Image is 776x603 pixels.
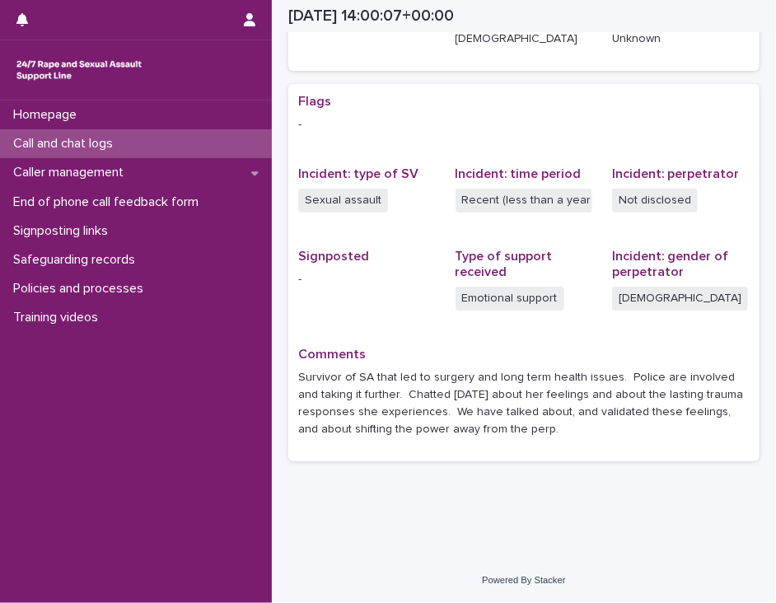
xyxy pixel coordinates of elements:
[456,189,593,213] span: Recent (less than a year ago)
[298,348,366,361] span: Comments
[7,252,148,268] p: Safeguarding records
[482,575,565,585] a: Powered By Stacker
[612,250,728,278] span: Incident: gender of perpetrator
[456,167,582,180] span: Incident: time period
[456,287,564,311] span: Emotional support
[456,250,553,278] span: Type of support received
[298,189,388,213] span: Sexual assault
[7,310,111,325] p: Training videos
[612,30,750,48] p: Unknown
[7,281,157,297] p: Policies and processes
[288,7,454,26] h2: [DATE] 14:00:07+00:00
[298,95,331,108] span: Flags
[298,116,750,133] p: -
[7,165,137,180] p: Caller management
[456,30,593,48] p: [DEMOGRAPHIC_DATA]
[298,369,750,437] p: Survivor of SA that led to surgery and long term health issues. Police are involved and taking it...
[298,271,436,288] p: -
[7,223,121,239] p: Signposting links
[7,136,126,152] p: Call and chat logs
[612,167,739,180] span: Incident: perpetrator
[7,107,90,123] p: Homepage
[298,167,418,180] span: Incident: type of SV
[612,287,748,311] span: [DEMOGRAPHIC_DATA]
[13,54,145,86] img: rhQMoQhaT3yELyF149Cw
[7,194,212,210] p: End of phone call feedback form
[298,250,369,263] span: Signposted
[612,189,698,213] span: Not disclosed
